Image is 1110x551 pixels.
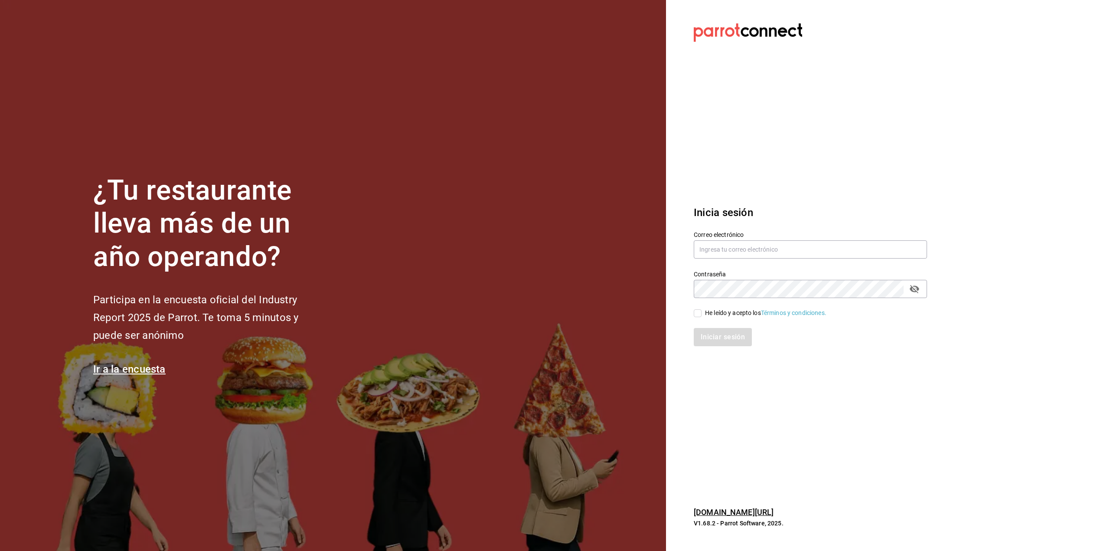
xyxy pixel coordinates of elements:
[93,291,327,344] h2: Participa en la encuesta oficial del Industry Report 2025 de Parrot. Te toma 5 minutos y puede se...
[93,363,166,375] a: Ir a la encuesta
[694,231,927,237] label: Correo electrónico
[907,282,922,296] button: passwordField
[761,309,826,316] a: Términos y condiciones.
[694,508,774,517] a: [DOMAIN_NAME][URL]
[694,240,927,259] input: Ingresa tu correo electrónico
[694,205,927,220] h3: Inicia sesión
[694,271,927,277] label: Contraseña
[705,308,826,318] div: He leído y acepto los
[93,174,327,274] h1: ¿Tu restaurante lleva más de un año operando?
[694,519,927,528] p: V1.68.2 - Parrot Software, 2025.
